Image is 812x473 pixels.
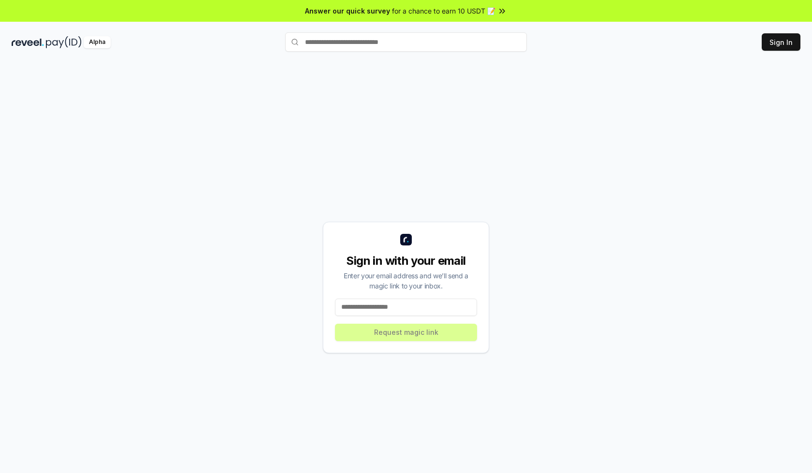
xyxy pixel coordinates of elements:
[12,36,44,48] img: reveel_dark
[400,234,412,245] img: logo_small
[392,6,495,16] span: for a chance to earn 10 USDT 📝
[335,271,477,291] div: Enter your email address and we’ll send a magic link to your inbox.
[335,253,477,269] div: Sign in with your email
[762,33,800,51] button: Sign In
[305,6,390,16] span: Answer our quick survey
[84,36,111,48] div: Alpha
[46,36,82,48] img: pay_id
